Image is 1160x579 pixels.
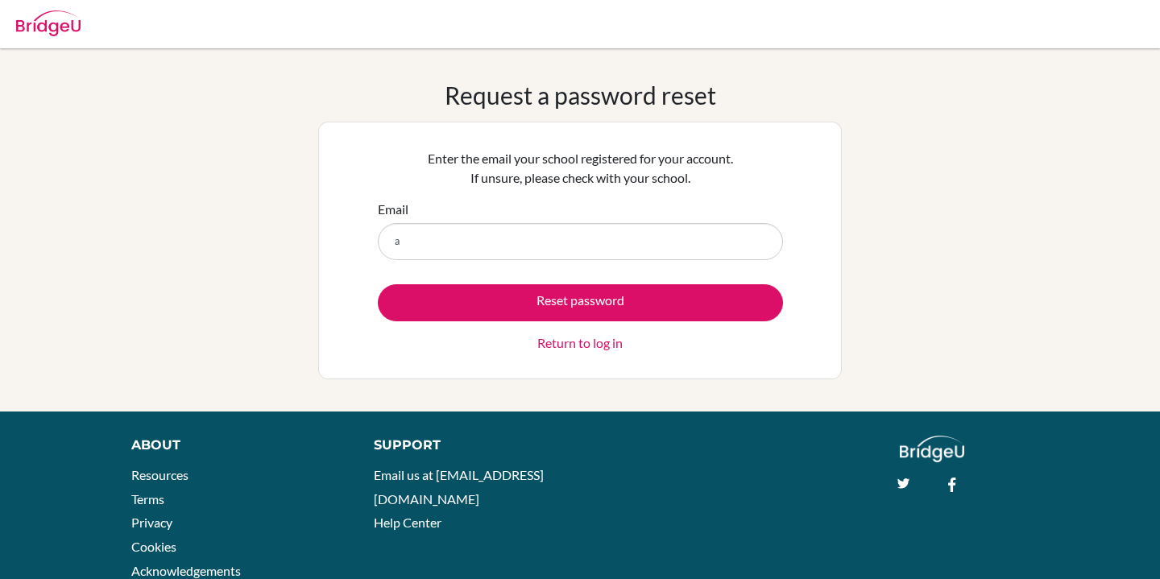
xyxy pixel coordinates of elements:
a: Email us at [EMAIL_ADDRESS][DOMAIN_NAME] [374,467,544,507]
a: Privacy [131,515,172,530]
label: Email [378,200,408,219]
a: Help Center [374,515,441,530]
button: Reset password [378,284,783,321]
a: Acknowledgements [131,563,241,578]
a: Resources [131,467,188,482]
a: Return to log in [537,333,623,353]
h1: Request a password reset [445,81,716,110]
div: Support [374,436,564,455]
p: Enter the email your school registered for your account. If unsure, please check with your school. [378,149,783,188]
div: About [131,436,338,455]
img: Bridge-U [16,10,81,36]
a: Cookies [131,539,176,554]
a: Terms [131,491,164,507]
img: logo_white@2x-f4f0deed5e89b7ecb1c2cc34c3e3d731f90f0f143d5ea2071677605dd97b5244.png [900,436,965,462]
